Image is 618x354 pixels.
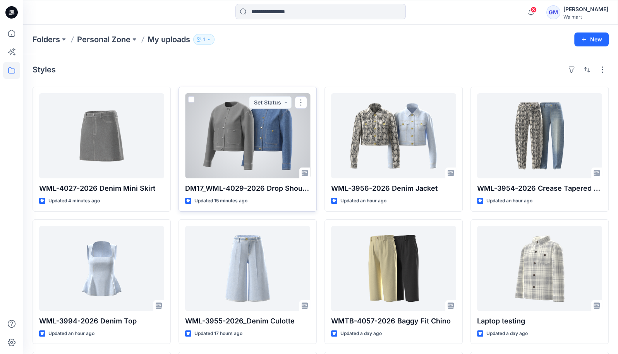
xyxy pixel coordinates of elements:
p: WML-3994-2026 Denim Top [39,316,164,327]
p: WMTB-4057-2026 Baggy Fit Chino [331,316,456,327]
p: Updated a day ago [486,330,528,338]
p: WML-3956-2026 Denim Jacket [331,183,456,194]
button: New [574,32,609,46]
p: Laptop testing [477,316,602,327]
span: 8 [530,7,537,13]
p: Updated an hour ago [486,197,532,205]
p: 1 [203,35,205,44]
p: Updated 4 minutes ago [48,197,100,205]
a: WMTB-4057-2026 Baggy Fit Chino [331,226,456,311]
p: DM17_WML-4029-2026 Drop Shoulder Denim [DEMOGRAPHIC_DATA] Jacket [185,183,310,194]
p: WML-3955-2026_Denim Culotte [185,316,310,327]
p: Updated 15 minutes ago [194,197,247,205]
p: Updated an hour ago [48,330,94,338]
a: Folders [33,34,60,45]
div: [PERSON_NAME] [563,5,608,14]
p: Updated a day ago [340,330,382,338]
button: 1 [193,34,215,45]
a: WML-3955-2026_Denim Culotte [185,226,310,311]
p: WML-4027-2026 Denim Mini Skirt [39,183,164,194]
div: Walmart [563,14,608,20]
a: WML-4027-2026 Denim Mini Skirt [39,93,164,178]
p: My uploads [148,34,190,45]
p: Updated 17 hours ago [194,330,242,338]
p: Updated an hour ago [340,197,386,205]
a: WML-3954-2026 Crease Tapered Jean [477,93,602,178]
a: Laptop testing [477,226,602,311]
h4: Styles [33,65,56,74]
a: Personal Zone [77,34,130,45]
a: WML-3956-2026 Denim Jacket [331,93,456,178]
div: GM [546,5,560,19]
p: WML-3954-2026 Crease Tapered [PERSON_NAME] [477,183,602,194]
a: DM17_WML-4029-2026 Drop Shoulder Denim Lady Jacket [185,93,310,178]
a: WML-3994-2026 Denim Top [39,226,164,311]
